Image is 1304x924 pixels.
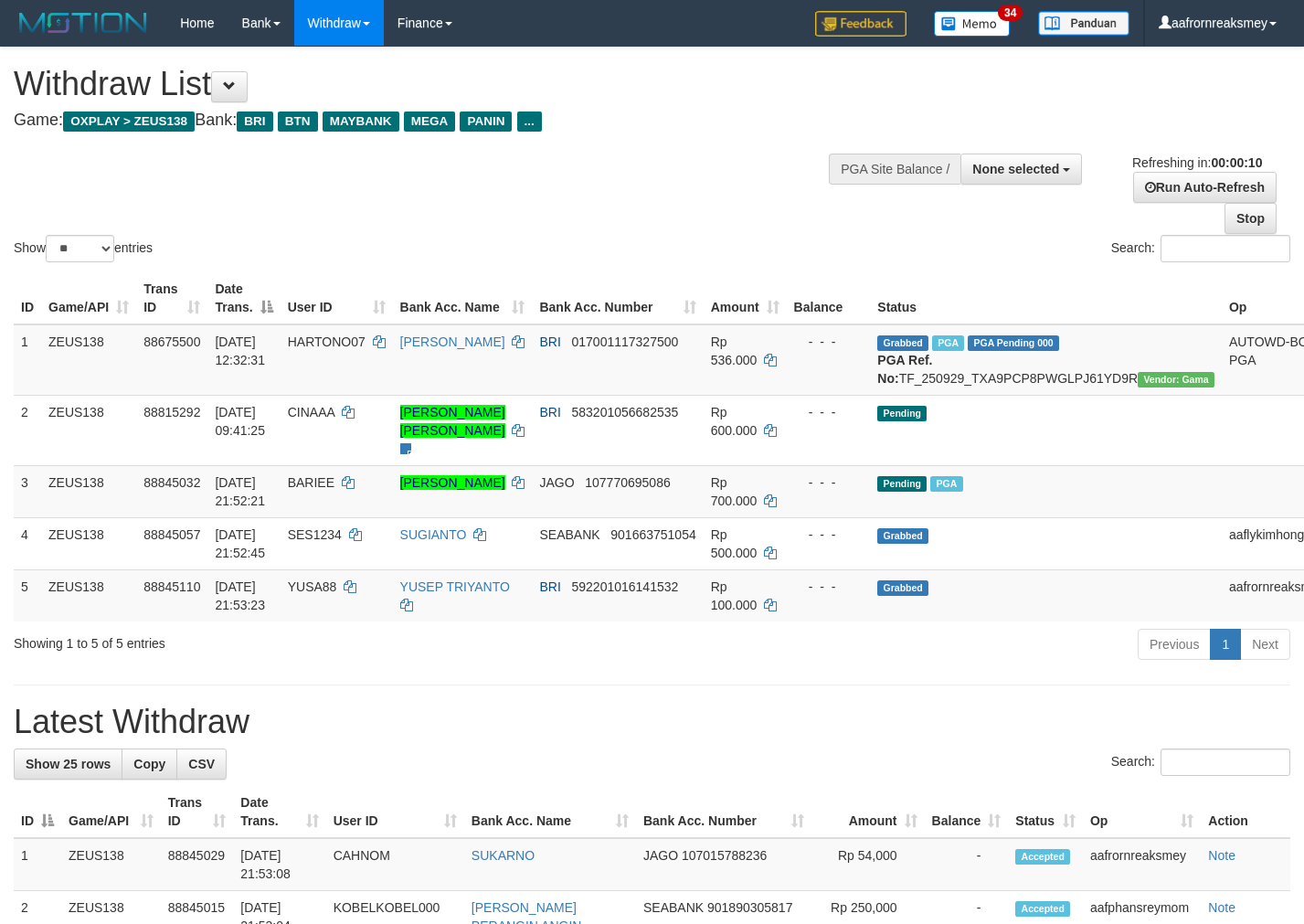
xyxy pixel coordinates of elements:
[288,579,337,594] span: YUSA88
[585,475,670,490] span: Copy 107770695086 to clipboard
[794,403,864,421] div: - - -
[41,395,136,465] td: ZEUS138
[326,838,464,891] td: CAHNOM
[143,335,200,349] span: 88675500
[278,112,318,132] span: BTN
[877,476,927,492] span: Pending
[1208,900,1235,915] a: Note
[1201,786,1290,838] th: Action
[1038,11,1129,36] img: panduan.png
[925,786,1009,838] th: Balance: activate to sort column ascending
[811,786,925,838] th: Amount: activate to sort column ascending
[682,848,767,863] span: Copy 107015788236 to clipboard
[571,335,678,349] span: Copy 017001117327500 to clipboard
[14,324,41,396] td: 1
[711,335,758,367] span: Rp 536.000
[1208,848,1235,863] a: Note
[787,272,871,324] th: Balance
[14,627,530,653] div: Showing 1 to 5 of 5 entries
[215,579,265,612] span: [DATE] 21:53:23
[877,406,927,421] span: Pending
[143,579,200,594] span: 88845110
[1133,172,1277,203] a: Run Auto-Refresh
[707,900,792,915] span: Copy 901890305817 to clipboard
[14,704,1290,740] h1: Latest Withdraw
[711,579,758,612] span: Rp 100.000
[61,786,161,838] th: Game/API: activate to sort column ascending
[215,527,265,560] span: [DATE] 21:52:45
[288,405,334,420] span: CINAAA
[1210,629,1241,660] a: 1
[1111,235,1290,262] label: Search:
[517,112,542,132] span: ...
[794,578,864,596] div: - - -
[176,749,227,780] a: CSV
[539,579,560,594] span: BRI
[794,333,864,351] div: - - -
[870,324,1222,396] td: TF_250929_TXA9PCP8PWGLPJ61YD9R
[571,405,678,420] span: Copy 583201056682535 to clipboard
[829,154,960,185] div: PGA Site Balance /
[14,272,41,324] th: ID
[63,112,195,132] span: OXPLAY > ZEUS138
[215,475,265,508] span: [DATE] 21:52:21
[811,838,925,891] td: Rp 54,000
[143,405,200,420] span: 88815292
[326,786,464,838] th: User ID: activate to sort column ascending
[404,112,456,132] span: MEGA
[870,272,1222,324] th: Status
[288,475,334,490] span: BARIEE
[288,335,366,349] span: HARTONO07
[233,786,325,838] th: Date Trans.: activate to sort column ascending
[1240,629,1290,660] a: Next
[14,9,153,37] img: MOTION_logo.png
[14,838,61,891] td: 1
[237,112,272,132] span: BRI
[1008,786,1083,838] th: Status: activate to sort column ascending
[161,838,234,891] td: 88845029
[14,465,41,517] td: 3
[215,335,265,367] span: [DATE] 12:32:31
[14,112,851,130] h4: Game: Bank:
[794,473,864,492] div: - - -
[323,112,399,132] span: MAYBANK
[1111,749,1290,776] label: Search:
[998,5,1023,21] span: 34
[934,11,1011,37] img: Button%20Memo.svg
[46,235,114,262] select: Showentries
[877,335,928,351] span: Grabbed
[400,527,467,542] a: SUGIANTO
[41,324,136,396] td: ZEUS138
[1211,155,1262,170] strong: 00:00:10
[14,235,153,262] label: Show entries
[532,272,703,324] th: Bank Acc. Number: activate to sort column ascending
[960,154,1082,185] button: None selected
[643,900,704,915] span: SEABANK
[539,335,560,349] span: BRI
[636,786,811,838] th: Bank Acc. Number: activate to sort column ascending
[711,405,758,438] span: Rp 600.000
[281,272,393,324] th: User ID: activate to sort column ascending
[393,272,533,324] th: Bank Acc. Name: activate to sort column ascending
[26,757,111,771] span: Show 25 rows
[400,335,505,349] a: [PERSON_NAME]
[14,749,122,780] a: Show 25 rows
[136,272,207,324] th: Trans ID: activate to sort column ascending
[215,405,265,438] span: [DATE] 09:41:25
[704,272,787,324] th: Amount: activate to sort column ascending
[877,528,928,544] span: Grabbed
[400,475,505,490] a: [PERSON_NAME]
[14,569,41,621] td: 5
[400,405,505,438] a: [PERSON_NAME] [PERSON_NAME]
[930,476,962,492] span: Marked by aaftanly
[794,526,864,544] div: - - -
[464,786,636,838] th: Bank Acc. Name: activate to sort column ascending
[460,112,512,132] span: PANIN
[877,353,932,386] b: PGA Ref. No:
[161,786,234,838] th: Trans ID: activate to sort column ascending
[1138,372,1214,388] span: Vendor URL: https://trx31.1velocity.biz
[539,475,574,490] span: JAGO
[1015,849,1070,865] span: Accepted
[400,579,510,594] a: YUSEP TRIYANTO
[41,465,136,517] td: ZEUS138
